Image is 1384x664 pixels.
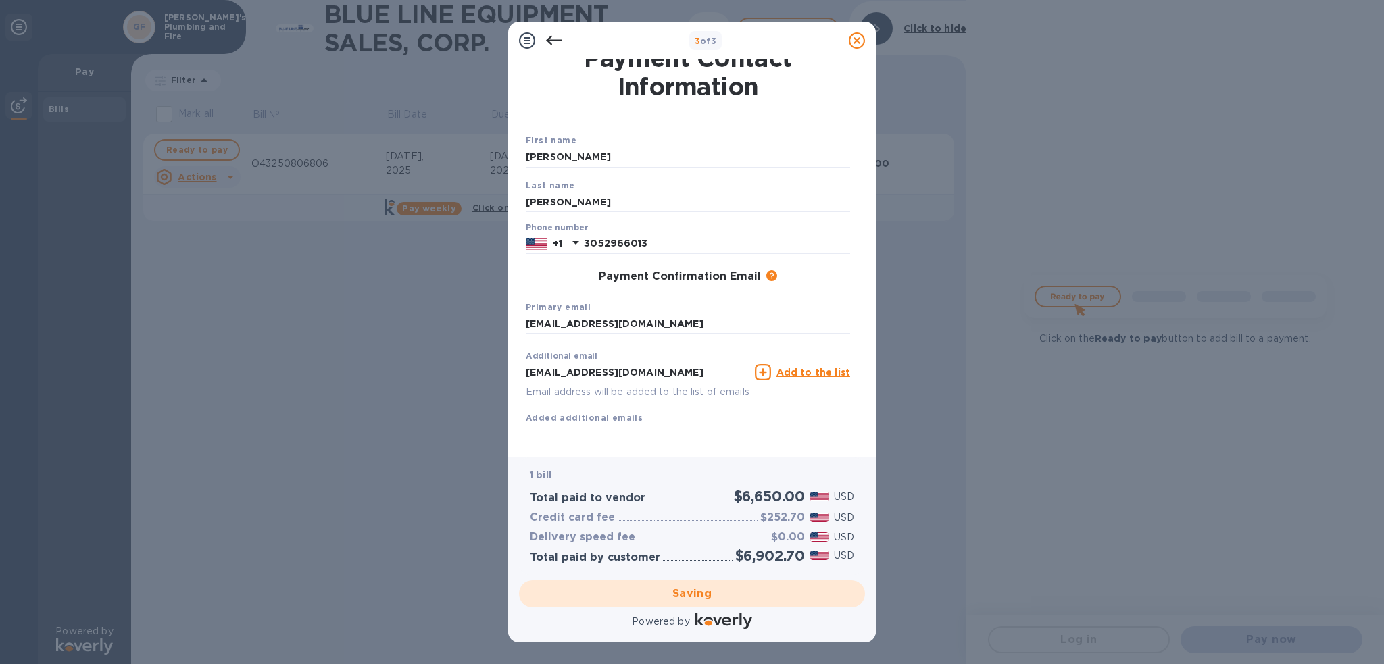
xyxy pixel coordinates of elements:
[760,511,805,524] h3: $252.70
[526,362,749,382] input: Enter additional email
[553,237,562,251] p: +1
[530,531,635,544] h3: Delivery speed fee
[526,224,588,232] label: Phone number
[695,36,700,46] span: 3
[526,314,850,334] input: Enter your primary name
[810,532,829,542] img: USD
[530,511,615,524] h3: Credit card fee
[776,367,850,378] u: Add to the list
[526,236,547,251] img: US
[526,44,850,101] h1: Payment Contact Information
[526,192,850,212] input: Enter your last name
[526,413,643,423] b: Added additional emails
[810,551,829,560] img: USD
[734,488,805,505] h2: $6,650.00
[810,492,829,501] img: USD
[599,270,761,283] h3: Payment Confirmation Email
[695,613,752,629] img: Logo
[834,530,854,544] p: USD
[526,353,597,361] label: Additional email
[584,234,850,254] input: Enter your phone number
[526,135,576,145] b: First name
[526,147,850,168] input: Enter your first name
[695,36,717,46] b: of 3
[530,469,551,480] b: 1 bill
[771,531,805,544] h3: $0.00
[735,547,805,564] h2: $6,902.70
[834,490,854,504] p: USD
[526,180,575,190] b: Last name
[810,513,829,522] img: USD
[834,548,854,563] p: USD
[834,511,854,525] p: USD
[530,492,645,505] h3: Total paid to vendor
[530,551,660,564] h3: Total paid by customer
[526,384,749,400] p: Email address will be added to the list of emails
[526,302,591,312] b: Primary email
[632,615,689,629] p: Powered by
